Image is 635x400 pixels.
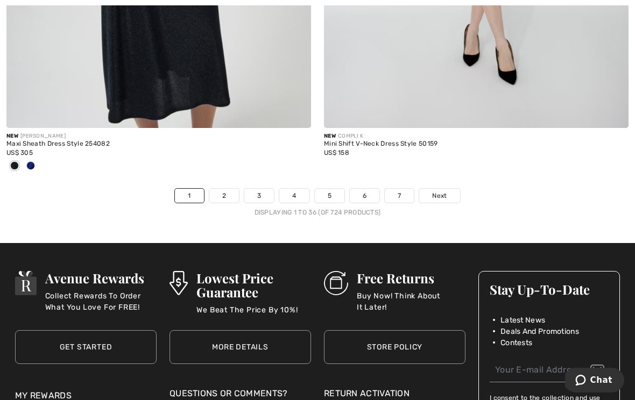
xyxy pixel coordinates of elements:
[6,133,18,139] span: New
[500,337,532,348] span: Contests
[350,189,379,203] a: 6
[15,330,157,364] a: Get Started
[385,189,414,203] a: 7
[196,271,311,299] h3: Lowest Price Guarantee
[170,271,188,295] img: Lowest Price Guarantee
[45,271,157,285] h3: Avenue Rewards
[6,140,311,148] div: Maxi Sheath Dress Style 254082
[170,330,311,364] a: More Details
[324,149,349,156] span: US$ 158
[175,189,203,203] a: 1
[6,149,33,156] span: US$ 305
[23,158,39,175] div: Royal Sapphire 163
[324,387,465,400] a: Return Activation
[490,358,609,382] input: Your E-mail Address
[419,189,460,203] a: Next
[490,282,609,296] h3: Stay Up-To-Date
[432,191,447,201] span: Next
[279,189,309,203] a: 4
[500,315,545,326] span: Latest News
[357,290,465,312] p: Buy Now! Think About It Later!
[500,326,579,337] span: Deals And Promotions
[45,290,157,312] p: Collect Rewards To Order What You Love For FREE!
[357,271,465,285] h3: Free Returns
[196,304,311,326] p: We Beat The Price By 10%!
[324,132,629,140] div: COMPLI K
[209,189,239,203] a: 2
[565,368,624,395] iframe: Opens a widget where you can chat to one of our agents
[6,132,311,140] div: [PERSON_NAME]
[324,140,629,148] div: Mini Shift V-Neck Dress Style 50159
[15,271,37,295] img: Avenue Rewards
[324,330,465,364] a: Store Policy
[6,158,23,175] div: Black
[324,271,348,295] img: Free Returns
[244,189,274,203] a: 3
[315,189,344,203] a: 5
[324,133,336,139] span: New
